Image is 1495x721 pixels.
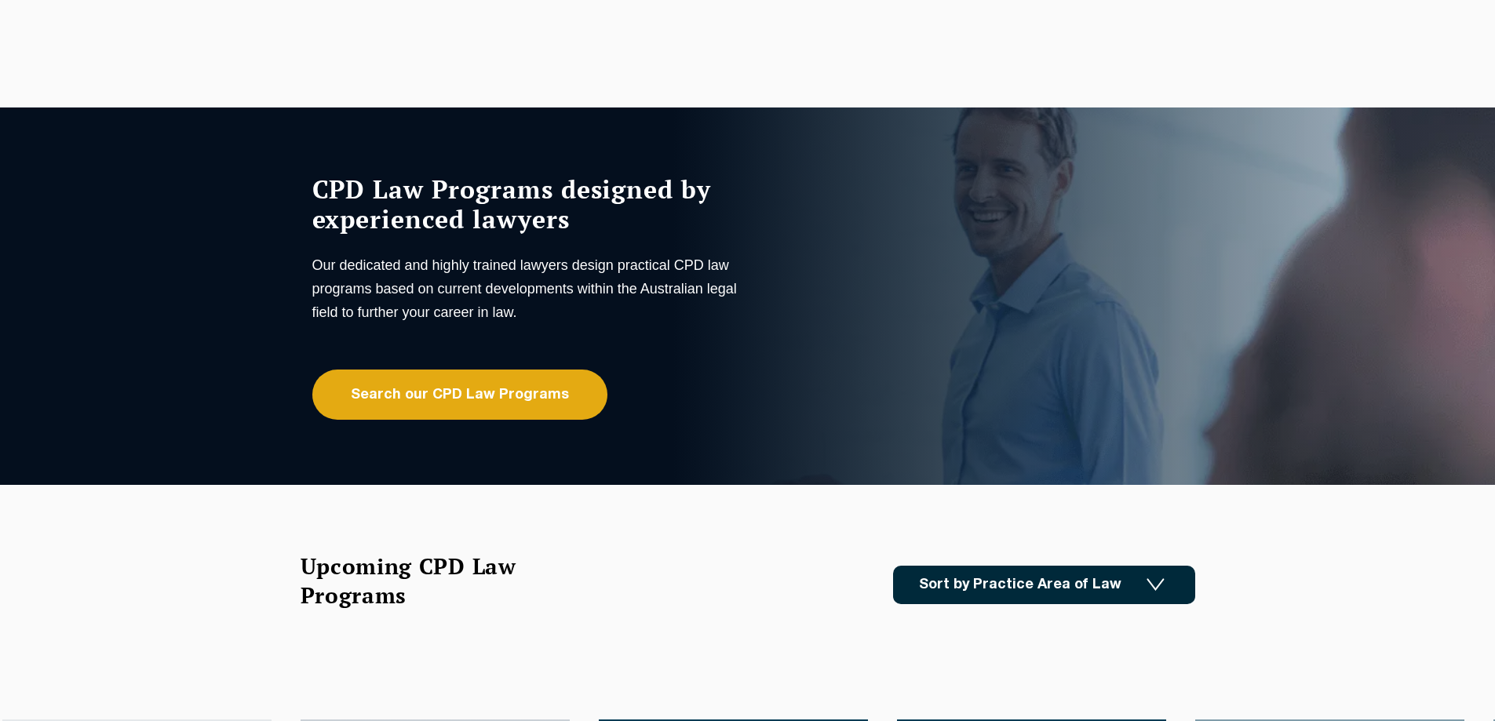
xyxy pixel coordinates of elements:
img: Icon [1147,578,1165,592]
p: Our dedicated and highly trained lawyers design practical CPD law programs based on current devel... [312,253,744,324]
a: Sort by Practice Area of Law [893,566,1195,604]
h1: CPD Law Programs designed by experienced lawyers [312,174,744,234]
h2: Upcoming CPD Law Programs [301,552,556,610]
a: Search our CPD Law Programs [312,370,607,420]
